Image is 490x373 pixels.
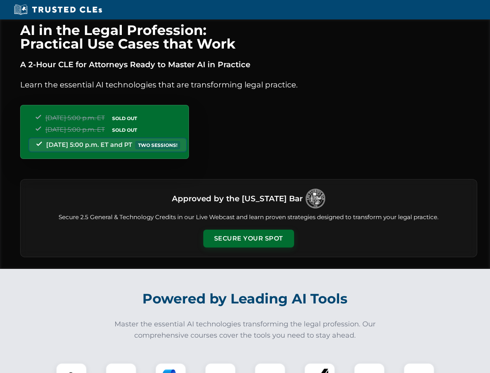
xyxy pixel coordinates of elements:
h1: AI in the Legal Profession: Practical Use Cases that Work [20,23,477,51]
span: SOLD OUT [109,114,140,122]
p: A 2-Hour CLE for Attorneys Ready to Master AI in Practice [20,58,477,71]
h2: Powered by Leading AI Tools [30,285,460,312]
h3: Approved by the [US_STATE] Bar [172,192,303,206]
img: Logo [306,189,325,208]
img: Trusted CLEs [12,4,104,16]
span: SOLD OUT [109,126,140,134]
p: Master the essential AI technologies transforming the legal profession. Our comprehensive courses... [109,319,381,341]
span: [DATE] 5:00 p.m. ET [45,114,105,122]
span: [DATE] 5:00 p.m. ET [45,126,105,133]
p: Learn the essential AI technologies that are transforming legal practice. [20,78,477,91]
p: Secure 2.5 General & Technology Credits in our Live Webcast and learn proven strategies designed ... [30,213,467,222]
button: Secure Your Spot [203,230,294,248]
